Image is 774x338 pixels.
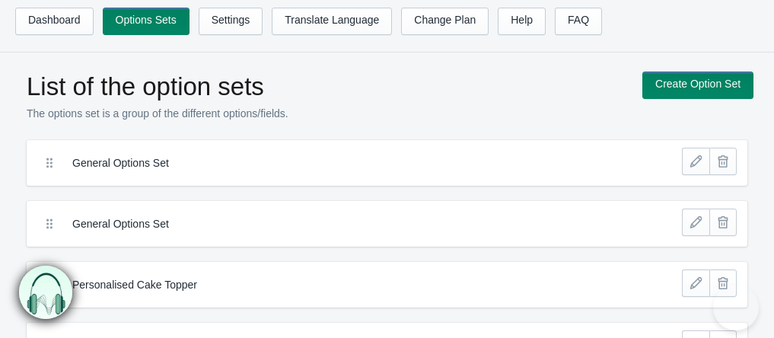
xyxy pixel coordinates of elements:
iframe: Toggle Customer Support [713,285,759,330]
a: Change Plan [401,8,489,35]
a: FAQ [555,8,602,35]
label: General Options Set [72,216,597,231]
a: Dashboard [15,8,94,35]
label: General Options Set [72,155,597,171]
label: Personalised Cake Topper [72,277,597,292]
a: Settings [199,8,263,35]
a: Options Sets [103,8,190,35]
p: The options set is a group of the different options/fields. [27,106,628,121]
img: bxm.png [19,266,72,319]
h1: List of the option sets [27,72,628,102]
a: Translate Language [272,8,392,35]
a: Create Option Set [642,72,753,99]
a: Help [498,8,546,35]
